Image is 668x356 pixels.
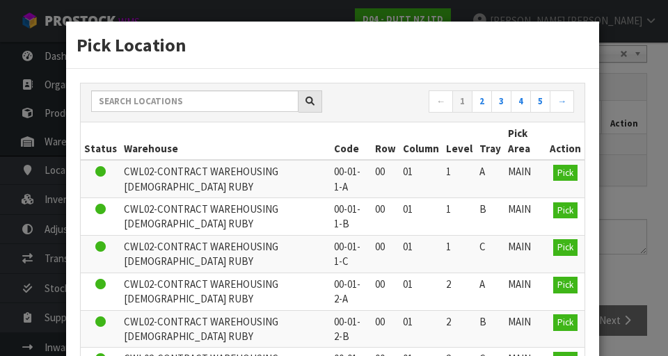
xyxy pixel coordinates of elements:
[504,160,546,197] td: MAIN
[372,235,399,273] td: 00
[557,279,573,291] span: Pick
[372,160,399,197] td: 00
[553,314,578,331] button: Pick
[476,273,504,310] td: A
[120,310,331,348] td: CWL02-CONTRACT WAREHOUSING [DEMOGRAPHIC_DATA] RUBY
[553,277,578,293] button: Pick
[472,90,492,113] a: 2
[331,273,372,310] td: 00-01-2-A
[550,90,574,113] a: →
[372,310,399,348] td: 00
[331,122,372,160] th: Code
[120,273,331,310] td: CWL02-CONTRACT WAREHOUSING [DEMOGRAPHIC_DATA] RUBY
[443,198,476,236] td: 1
[557,167,573,179] span: Pick
[557,316,573,328] span: Pick
[343,90,574,115] nav: Page navigation
[504,122,546,160] th: Pick Area
[476,122,504,160] th: Tray
[91,90,299,112] input: Search locations
[557,204,573,216] span: Pick
[476,198,504,236] td: B
[399,273,443,310] td: 01
[372,198,399,236] td: 00
[443,235,476,273] td: 1
[476,310,504,348] td: B
[331,198,372,236] td: 00-01-1-B
[557,241,573,253] span: Pick
[476,235,504,273] td: C
[504,198,546,236] td: MAIN
[399,198,443,236] td: 01
[553,202,578,219] button: Pick
[511,90,531,113] a: 4
[77,32,589,58] h3: Pick Location
[372,273,399,310] td: 00
[372,122,399,160] th: Row
[504,235,546,273] td: MAIN
[331,160,372,197] td: 00-01-1-A
[399,235,443,273] td: 01
[476,160,504,197] td: A
[120,122,331,160] th: Warehouse
[443,310,476,348] td: 2
[429,90,453,113] a: ←
[530,90,550,113] a: 5
[546,122,584,160] th: Action
[553,165,578,181] button: Pick
[553,239,578,256] button: Pick
[81,122,120,160] th: Status
[443,160,476,197] td: 1
[504,310,546,348] td: MAIN
[331,235,372,273] td: 00-01-1-C
[120,198,331,236] td: CWL02-CONTRACT WAREHOUSING [DEMOGRAPHIC_DATA] RUBY
[399,160,443,197] td: 01
[491,90,511,113] a: 3
[120,160,331,197] td: CWL02-CONTRACT WAREHOUSING [DEMOGRAPHIC_DATA] RUBY
[331,310,372,348] td: 00-01-2-B
[120,235,331,273] td: CWL02-CONTRACT WAREHOUSING [DEMOGRAPHIC_DATA] RUBY
[443,273,476,310] td: 2
[452,90,472,113] a: 1
[399,310,443,348] td: 01
[399,122,443,160] th: Column
[443,122,476,160] th: Level
[504,273,546,310] td: MAIN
